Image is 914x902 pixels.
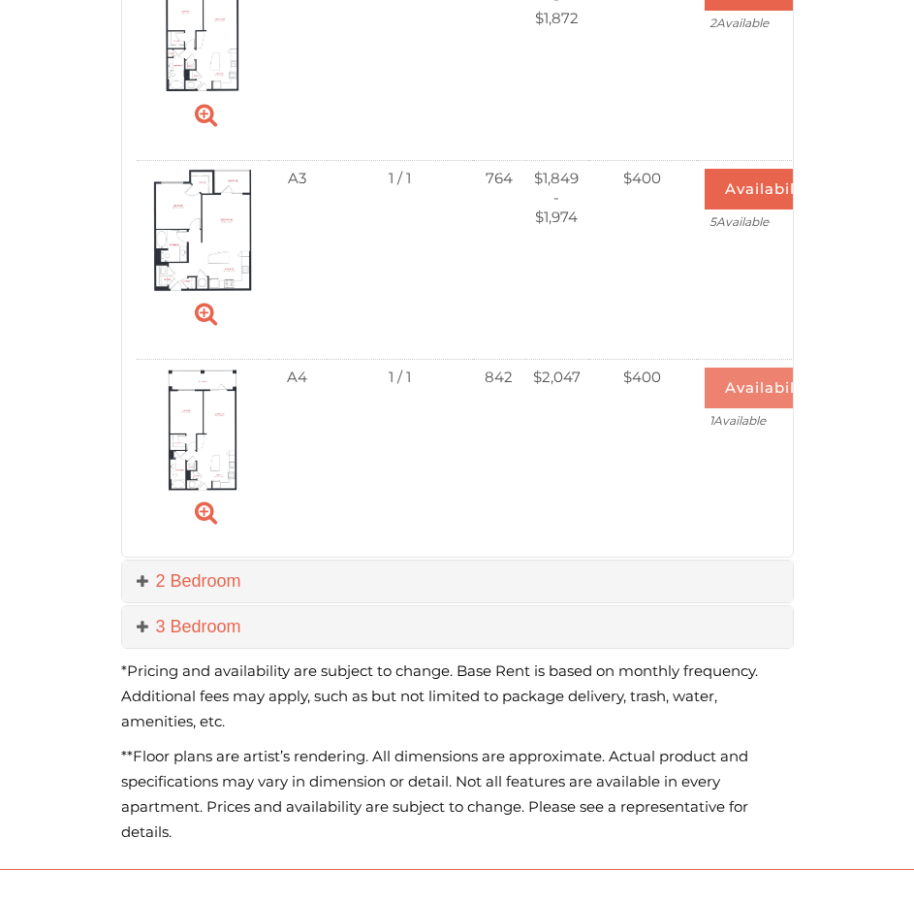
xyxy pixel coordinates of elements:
td: $1,849 - $1,974 [525,161,588,256]
td: $400 [588,161,697,256]
span: 1 [709,413,835,428]
a: 2 Bedroom [122,561,793,602]
td: A4 [268,360,327,455]
span: 2 [709,16,835,30]
td: 1 / 1 [327,360,473,455]
a: A2 [164,21,240,40]
span: 5 [709,214,835,229]
td: A3 [268,161,327,256]
td: 1 / 1 [327,161,473,256]
a: A4 [167,418,237,436]
a: 3 Bedroom [122,606,793,648]
a: Zoom [195,498,217,527]
p: **Floor plans are artist’s rendering. All dimensions are approximate. Actual product and specific... [121,744,794,845]
p: *Pricing and availability are subject to change. Base Rent is based on monthly frequency. Additio... [121,659,794,734]
a: A3 [152,220,253,239]
span: Available [713,413,766,428]
a: Zoom [195,100,217,129]
a: Zoom [195,299,217,328]
td: 764 [473,161,525,256]
span: Available [716,16,769,30]
td: $2,047 [525,360,588,455]
button: Availability [705,169,835,209]
img: Suite A Floorplan [152,169,253,292]
td: 842 [473,360,525,455]
span: Available [716,214,769,229]
td: $400 [588,360,697,455]
button: Availability [705,368,835,408]
img: Suite A Floorplan [167,368,237,491]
